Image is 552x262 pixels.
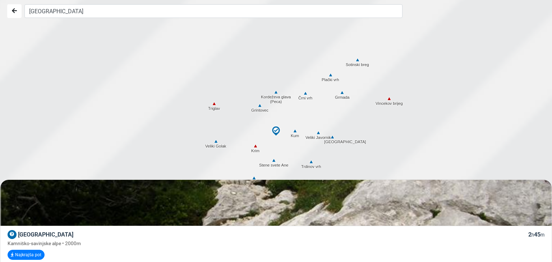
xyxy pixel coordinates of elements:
button: Nazaj [7,4,22,18]
small: m [540,232,544,238]
input: Iskanje... [24,4,402,18]
div: Kamniško-savinjske alpe • 2000m [8,240,544,247]
span: 2 45 [528,231,544,238]
small: h [532,232,534,238]
span: [GEOGRAPHIC_DATA] [18,231,73,238]
button: Najkrajša pot [8,250,45,260]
